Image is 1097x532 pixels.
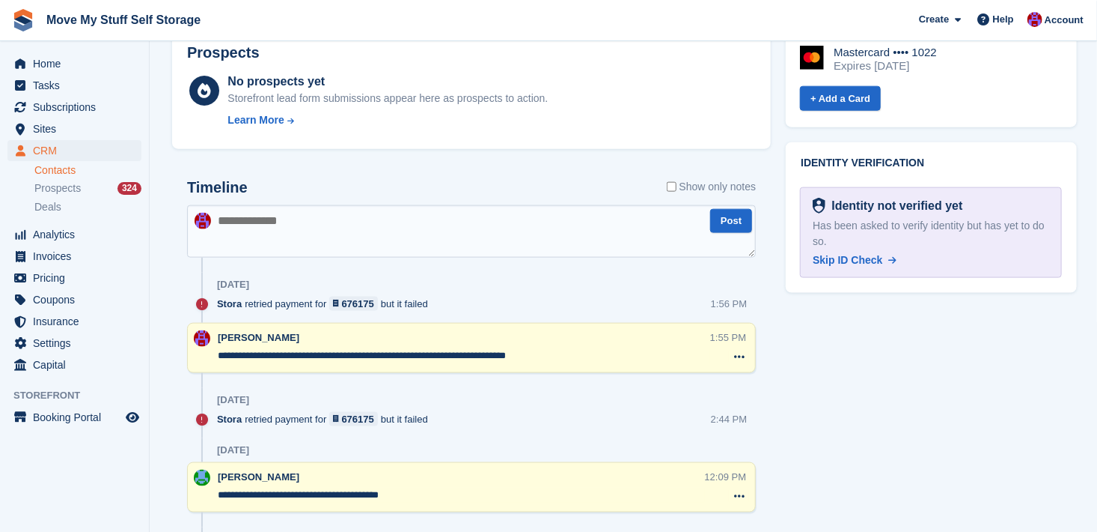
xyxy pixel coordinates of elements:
div: 324 [117,182,141,195]
span: Skip ID Check [813,254,882,266]
a: + Add a Card [800,86,881,111]
a: Skip ID Check [813,253,896,268]
a: menu [7,224,141,245]
div: [DATE] [217,394,249,406]
div: Has been asked to verify identity but has yet to do so. [813,218,1049,250]
div: 2:44 PM [711,412,747,426]
span: Prospects [34,181,81,196]
a: menu [7,246,141,267]
input: Show only notes [667,179,676,195]
a: Deals [34,199,141,215]
div: No prospects yet [227,73,548,91]
span: Subscriptions [33,97,123,118]
a: Learn More [227,112,548,128]
div: retried payment for but it failed [217,297,436,311]
img: Mastercard Logo [800,46,824,70]
div: 1:56 PM [711,297,747,311]
h2: Identity verification [801,157,1062,169]
a: menu [7,333,141,354]
a: menu [7,75,141,96]
button: Post [710,209,752,234]
span: [PERSON_NAME] [218,332,299,343]
span: Stora [217,412,242,426]
a: menu [7,140,141,161]
div: Storefront lead form submissions appear here as prospects to action. [227,91,548,106]
span: Storefront [13,388,149,403]
a: 676175 [329,297,378,311]
span: Tasks [33,75,123,96]
a: Contacts [34,163,141,178]
span: [PERSON_NAME] [218,471,299,483]
div: 12:09 PM [705,470,747,484]
div: [DATE] [217,279,249,291]
h2: Timeline [187,179,248,196]
div: 676175 [342,297,374,311]
a: menu [7,118,141,139]
span: Stora [217,297,242,311]
span: Create [919,12,949,27]
a: menu [7,311,141,332]
div: 676175 [342,412,374,426]
span: Home [33,53,123,74]
span: Settings [33,333,123,354]
span: Booking Portal [33,407,123,428]
img: Carrie Machin [1027,12,1042,27]
div: retried payment for but it failed [217,412,436,426]
span: Coupons [33,289,123,310]
span: Analytics [33,224,123,245]
a: menu [7,289,141,310]
a: Move My Stuff Self Storage [40,7,207,32]
img: stora-icon-8386f47178a22dfd0bd8f6a31ec36ba5ce8667c1dd55bd0f319d3a0aa187defe.svg [12,9,34,31]
a: Prospects 324 [34,181,141,196]
img: Carrie Machin [194,330,210,347]
span: Invoices [33,246,123,267]
img: Identity Verification Ready [813,198,825,214]
img: Dan [194,470,210,486]
a: menu [7,407,141,428]
span: Account [1045,13,1084,28]
span: Help [993,12,1014,27]
a: Preview store [123,408,141,426]
a: menu [7,354,141,375]
span: Insurance [33,311,123,332]
div: Expires [DATE] [834,59,937,73]
a: 676175 [329,412,378,426]
div: 1:55 PM [710,330,746,345]
span: CRM [33,140,123,161]
span: Sites [33,118,123,139]
span: Pricing [33,267,123,288]
div: [DATE] [217,444,249,456]
div: Mastercard •••• 1022 [834,46,937,59]
a: menu [7,53,141,74]
h2: Prospects [187,44,260,61]
div: Learn More [227,112,284,128]
label: Show only notes [667,179,757,195]
a: menu [7,97,141,118]
img: Carrie Machin [195,213,211,229]
span: Deals [34,200,61,214]
div: Identity not verified yet [825,197,962,215]
a: menu [7,267,141,288]
span: Capital [33,354,123,375]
